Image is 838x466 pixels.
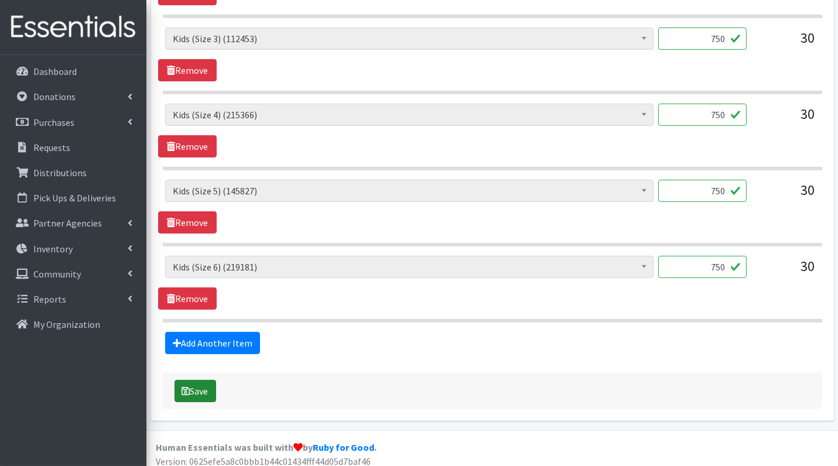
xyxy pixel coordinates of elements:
[165,104,654,126] span: Kids (Size 4) (215366)
[5,262,142,286] a: Community
[313,441,374,453] a: Ruby for Good
[5,237,142,261] a: Inventory
[33,117,74,128] p: Purchases
[756,180,815,211] div: 30
[33,318,100,330] p: My Organization
[165,180,654,202] span: Kids (Size 5) (145827)
[658,180,747,202] input: Quantity
[156,441,377,453] strong: Human Essentials was built with by .
[173,30,646,47] span: Kids (Size 3) (112453)
[5,161,142,184] a: Distributions
[5,60,142,83] a: Dashboard
[165,28,654,50] span: Kids (Size 3) (112453)
[33,66,77,77] p: Dashboard
[5,111,142,134] a: Purchases
[165,332,260,354] a: Add Another Item
[33,243,73,255] p: Inventory
[658,104,747,126] input: Quantity
[173,259,646,275] span: Kids (Size 6) (219181)
[658,256,747,278] input: Quantity
[173,107,646,123] span: Kids (Size 4) (215366)
[5,211,142,235] a: Partner Agencies
[33,293,66,305] p: Reports
[5,85,142,108] a: Donations
[158,135,217,157] a: Remove
[33,192,116,204] p: Pick Ups & Deliveries
[5,8,142,47] img: HumanEssentials
[5,136,142,159] a: Requests
[33,217,102,229] p: Partner Agencies
[33,142,70,153] p: Requests
[756,256,815,287] div: 30
[33,167,87,179] p: Distributions
[658,28,747,50] input: Quantity
[158,211,217,234] a: Remove
[175,380,216,402] button: Save
[158,59,217,81] a: Remove
[173,183,646,199] span: Kids (Size 5) (145827)
[158,287,217,310] a: Remove
[756,104,815,135] div: 30
[165,256,654,278] span: Kids (Size 6) (219181)
[5,313,142,336] a: My Organization
[756,28,815,59] div: 30
[5,186,142,210] a: Pick Ups & Deliveries
[5,287,142,311] a: Reports
[33,268,81,280] p: Community
[33,91,76,102] p: Donations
